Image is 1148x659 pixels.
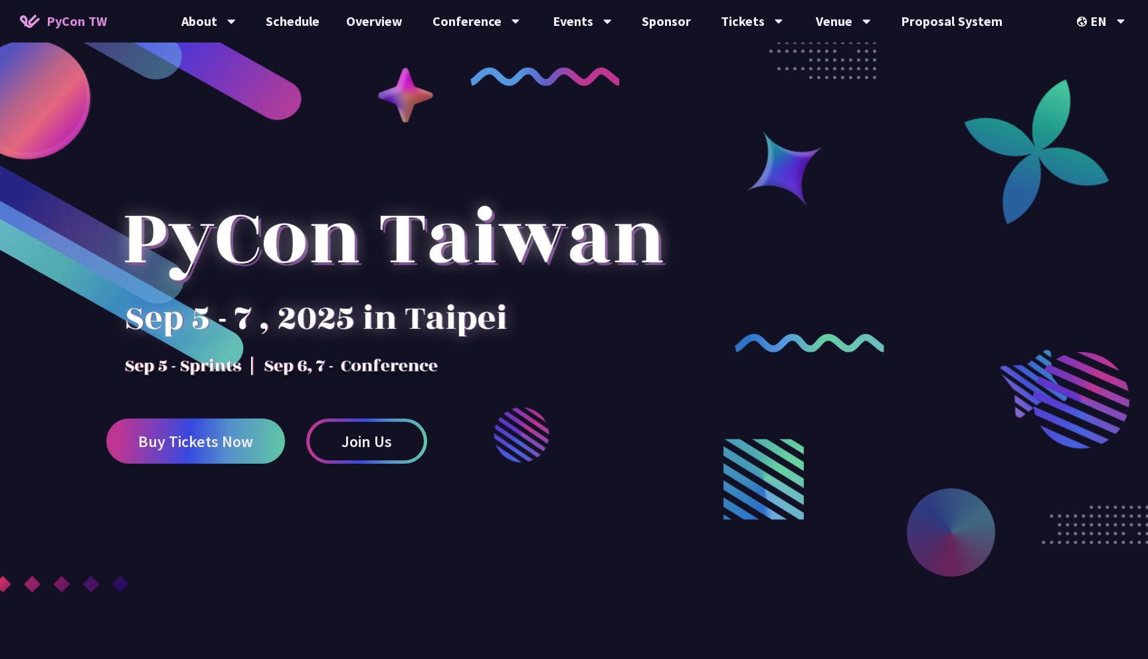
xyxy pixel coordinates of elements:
img: curly-2.e802c9f.png [735,333,884,352]
span: Buy Tickets Now [138,433,253,450]
a: Buy Tickets Now [106,419,285,464]
a: PyCon TW [7,5,120,38]
span: PyCon TW [47,11,107,31]
img: curly-1.ebdbada.png [470,67,620,86]
img: Locale Icon [1077,17,1090,27]
span: Join Us [341,433,392,450]
img: Home icon of PyCon TW 2025 [20,15,40,28]
a: Join Us [306,419,427,464]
